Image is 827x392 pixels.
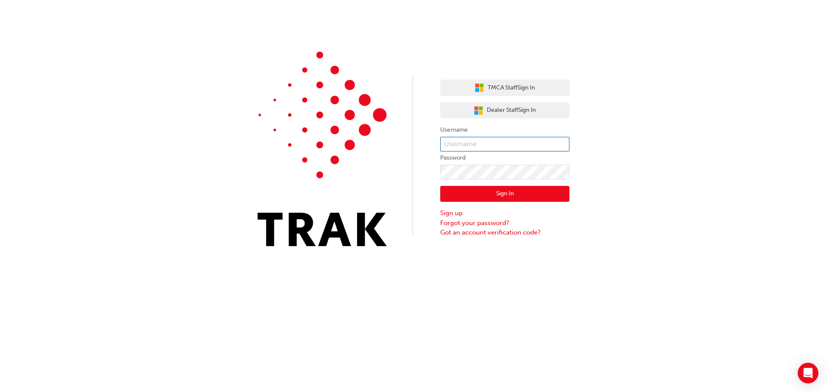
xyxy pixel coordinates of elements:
input: Username [440,137,569,151]
a: Got an account verification code? [440,228,569,238]
a: Forgot your password? [440,218,569,228]
img: Trak [258,52,387,246]
span: Dealer Staff Sign In [487,105,536,115]
span: TMCA Staff Sign In [488,83,535,93]
div: Open Intercom Messenger [798,363,818,383]
button: Sign In [440,186,569,202]
button: TMCA StaffSign In [440,80,569,96]
label: Username [440,125,569,135]
a: Sign up [440,208,569,218]
label: Password [440,153,569,163]
button: Dealer StaffSign In [440,102,569,119]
